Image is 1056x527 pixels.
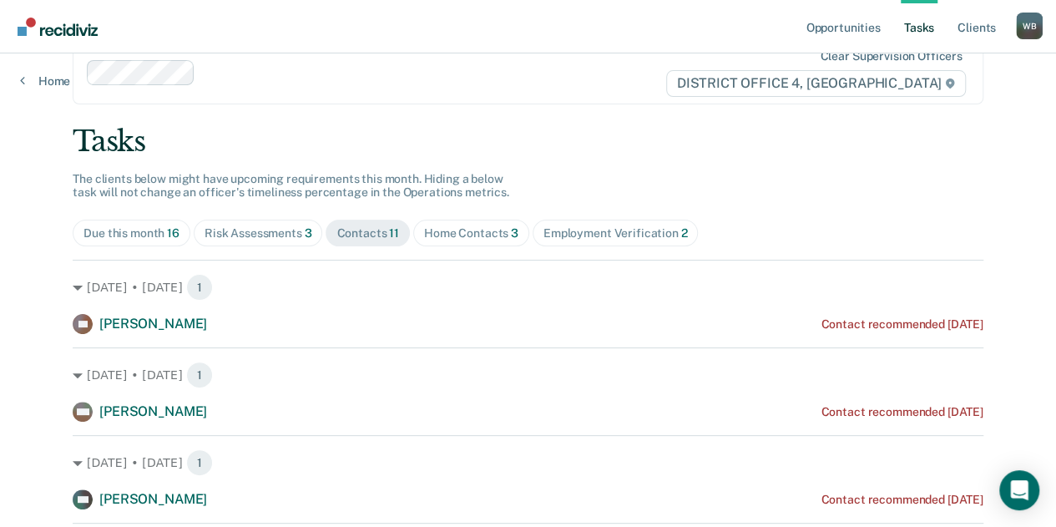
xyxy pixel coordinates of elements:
div: Tasks [73,124,983,159]
span: [PERSON_NAME] [99,403,207,419]
button: Profile dropdown button [1016,13,1043,39]
span: 3 [305,226,312,240]
div: [DATE] • [DATE] 1 [73,274,983,301]
div: Home Contacts [424,226,518,241]
div: Employment Verification [543,226,688,241]
div: Contact recommended [DATE] [821,493,983,507]
span: 1 [186,362,213,388]
span: 2 [681,226,688,240]
div: Due this month [83,226,179,241]
span: 1 [186,449,213,476]
span: 3 [511,226,518,240]
span: 16 [167,226,179,240]
span: [PERSON_NAME] [99,316,207,332]
span: DISTRICT OFFICE 4, [GEOGRAPHIC_DATA] [666,70,966,97]
div: [DATE] • [DATE] 1 [73,362,983,388]
div: Open Intercom Messenger [999,470,1039,510]
span: 11 [389,226,399,240]
div: Contacts [336,226,399,241]
div: [DATE] • [DATE] 1 [73,449,983,476]
div: W B [1016,13,1043,39]
div: Contact recommended [DATE] [821,405,983,419]
a: Home [20,73,70,89]
img: Recidiviz [18,18,98,36]
span: 1 [186,274,213,301]
div: Risk Assessments [205,226,312,241]
span: The clients below might have upcoming requirements this month. Hiding a below task will not chang... [73,172,509,200]
div: Clear supervision officers [820,49,962,63]
span: [PERSON_NAME] [99,491,207,507]
div: Contact recommended [DATE] [821,317,983,332]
